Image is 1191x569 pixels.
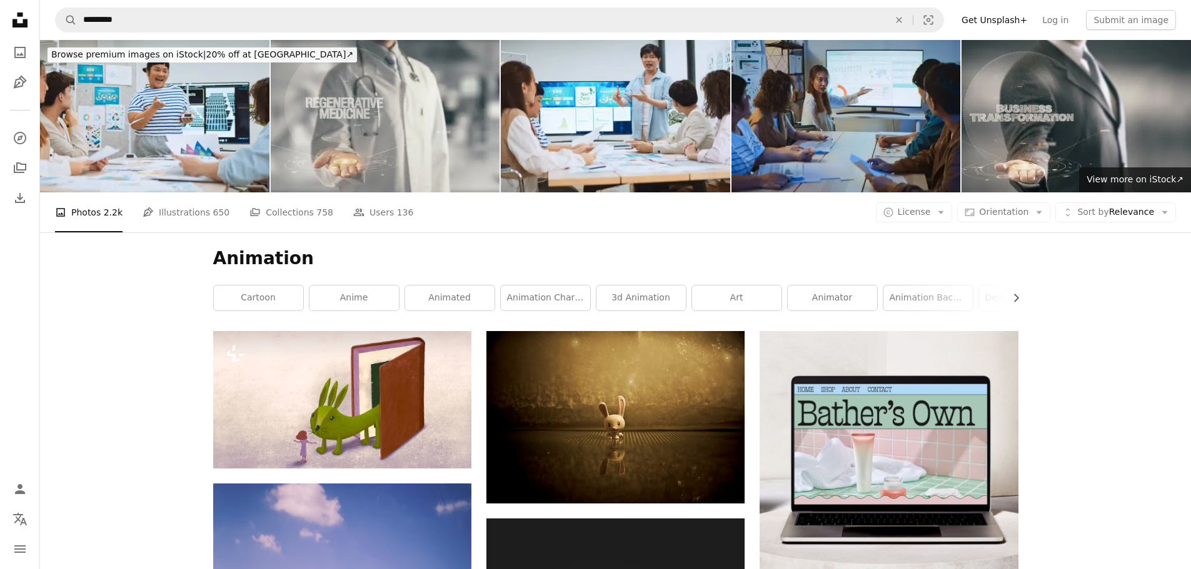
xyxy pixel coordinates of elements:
[8,477,33,502] a: Log in / Sign up
[954,10,1035,30] a: Get Unsplash+
[213,205,230,219] span: 650
[51,49,206,59] span: Browse premium images on iStock |
[957,202,1050,222] button: Orientation
[213,247,1018,270] h1: Animation
[8,507,33,532] button: Language
[213,394,471,405] a: A girl and a monster of a book of imagination. concept idea art of dream education and reading. s...
[8,40,33,65] a: Photos
[913,8,943,32] button: Visual search
[885,8,913,32] button: Clear
[316,205,333,219] span: 758
[40,40,269,192] img: Asian business people team brainstorm meeting in sustainable corporate office. Presentation ESG p...
[8,70,33,95] a: Illustrations
[979,207,1028,217] span: Orientation
[1077,206,1154,219] span: Relevance
[271,40,500,192] img: Doctor holding in hand Regenerative Medicine
[55,7,944,32] form: Find visuals sitewide
[40,40,364,70] a: Browse premium images on iStock|20% off at [GEOGRAPHIC_DATA]↗
[213,331,471,468] img: A girl and a monster of a book of imagination. concept idea art of dream education and reading. s...
[1035,10,1076,30] a: Log in
[1077,207,1108,217] span: Sort by
[309,285,399,310] a: anime
[1079,167,1191,192] a: View more on iStock↗
[249,192,333,232] a: Collections 758
[501,285,590,310] a: animation character
[51,49,353,59] span: 20% off at [GEOGRAPHIC_DATA] ↗
[979,285,1068,310] a: desktop wallpaper
[898,207,931,217] span: License
[397,205,414,219] span: 136
[8,537,33,562] button: Menu
[214,285,303,310] a: cartoon
[1086,10,1176,30] button: Submit an image
[1005,285,1018,310] button: scroll list to the right
[486,331,745,503] img: close-up photo of brown rabbit
[962,40,1191,192] img: Business Transformation with hologram businessman concept
[1087,174,1183,184] span: View more on iStock ↗
[8,186,33,210] a: Download History
[876,202,953,222] button: License
[56,8,77,32] button: Search Unsplash
[788,285,877,310] a: animator
[692,285,781,310] a: art
[486,412,745,423] a: close-up photo of brown rabbit
[501,40,730,192] img: Asian business people team brainstorm meeting in green corporate office. Presentation ESG project...
[8,126,33,151] a: Explore
[8,156,33,181] a: Collections
[883,285,973,310] a: animation background
[731,40,961,192] img: Asian business people team brainstorm meeting in corporate office at night. Presentation on finan...
[1055,202,1176,222] button: Sort byRelevance
[143,192,229,232] a: Illustrations 650
[405,285,495,310] a: animated
[353,192,413,232] a: Users 136
[596,285,686,310] a: 3d animation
